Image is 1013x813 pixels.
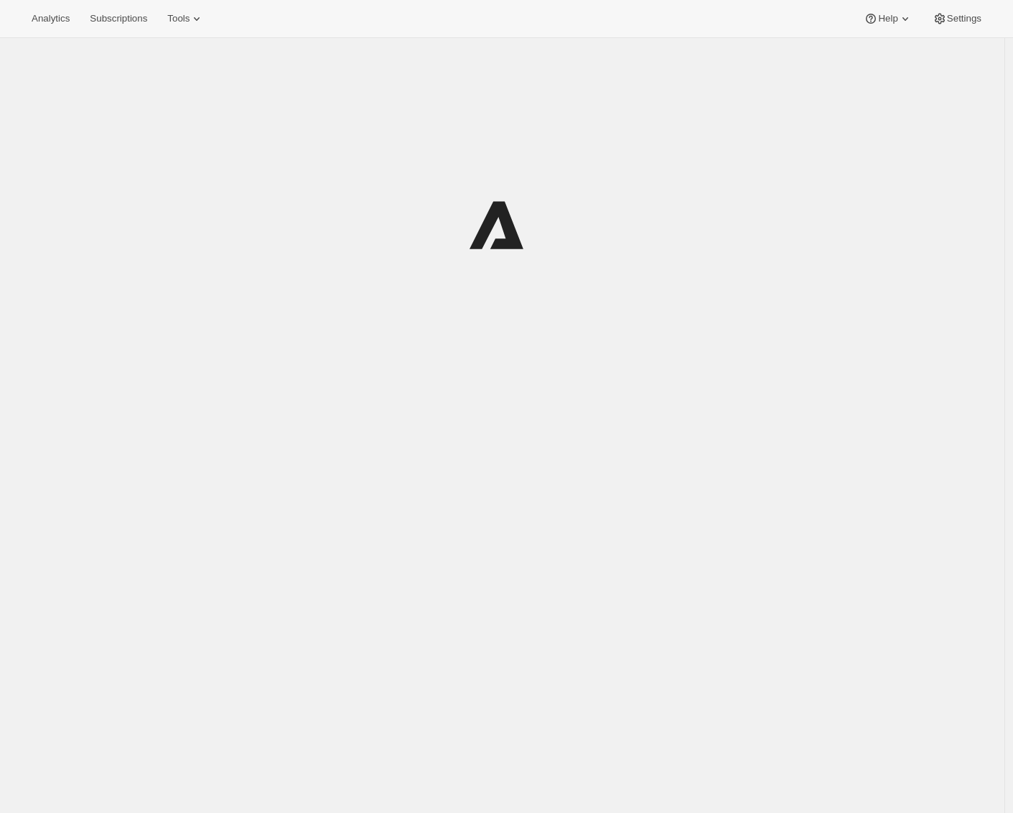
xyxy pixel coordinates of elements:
[32,13,70,24] span: Analytics
[924,9,990,29] button: Settings
[90,13,147,24] span: Subscriptions
[23,9,78,29] button: Analytics
[159,9,213,29] button: Tools
[167,13,190,24] span: Tools
[878,13,897,24] span: Help
[947,13,981,24] span: Settings
[855,9,920,29] button: Help
[81,9,156,29] button: Subscriptions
